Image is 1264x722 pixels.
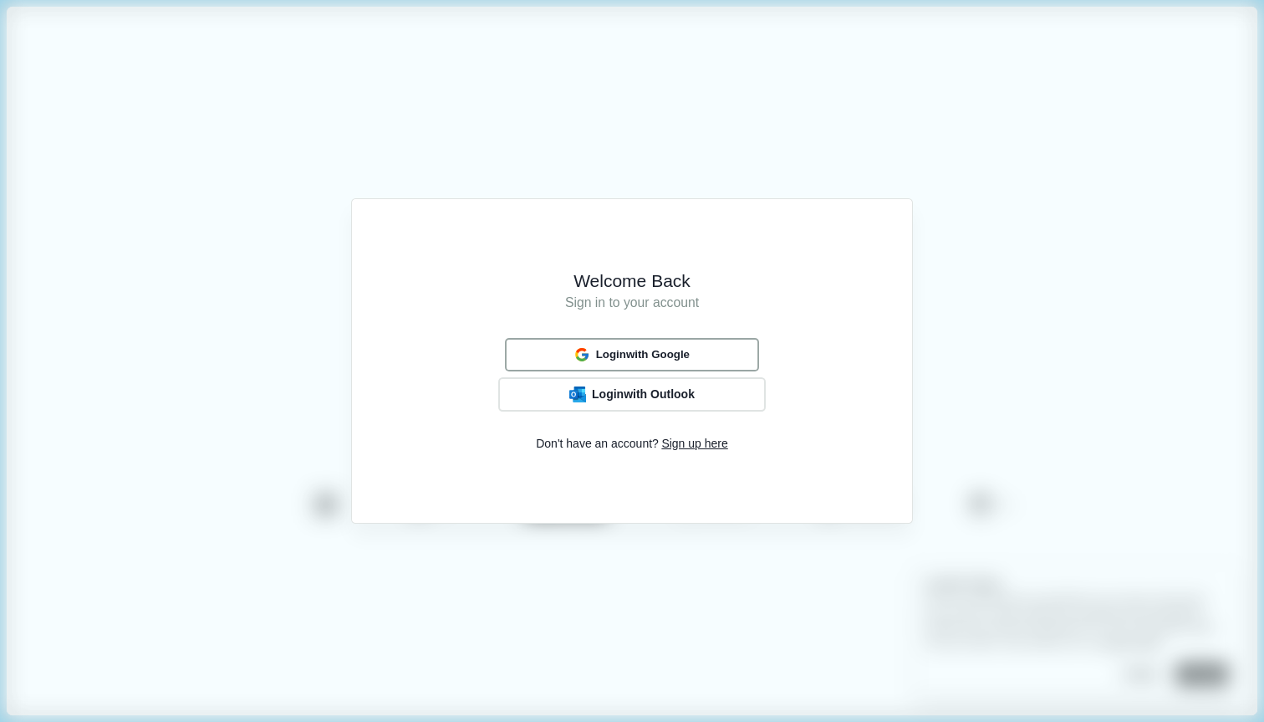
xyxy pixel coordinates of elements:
span: Login with Google [596,348,690,361]
span: Sign up here [661,435,727,453]
h1: Welcome Back [375,269,889,293]
button: Outlook LogoLoginwith Outlook [498,377,766,411]
img: Outlook Logo [569,387,586,402]
span: Login with Outlook [592,387,695,402]
h1: Sign in to your account [375,293,889,314]
button: Loginwith Google [505,338,759,371]
span: Don't have an account? [536,435,659,453]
